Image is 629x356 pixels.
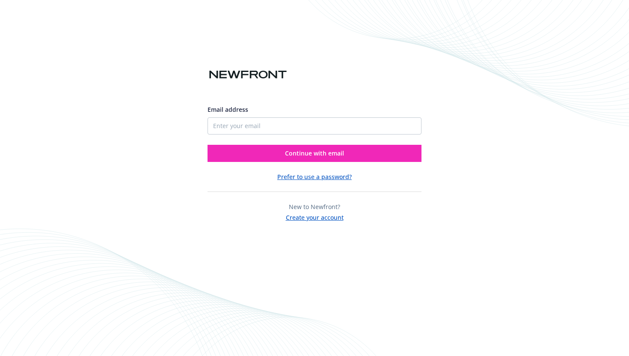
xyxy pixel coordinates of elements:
[208,145,421,162] button: Continue with email
[286,211,344,222] button: Create your account
[208,117,421,135] input: Enter your email
[277,172,352,181] button: Prefer to use a password?
[285,149,344,157] span: Continue with email
[208,67,288,82] img: Newfront logo
[289,203,340,211] span: New to Newfront?
[208,105,248,114] span: Email address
